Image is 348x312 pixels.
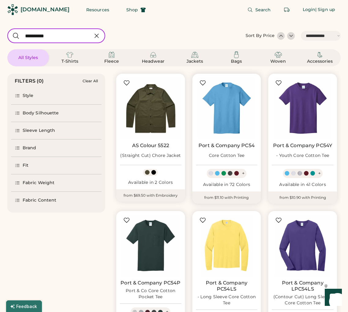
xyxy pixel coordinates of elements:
[196,77,257,139] img: Port & Company PC54 Core Cotton Tee
[132,143,169,149] a: AS Colour 5522
[306,58,334,65] div: Accessories
[191,51,198,58] img: Jackets Icon
[242,170,245,177] div: +
[23,180,54,186] div: Fabric Weight
[196,182,257,188] div: Available in 72 Colors
[108,51,115,58] img: Fleece Icon
[196,280,257,292] a: Port & Company PC54LS
[196,215,257,276] img: Port & Company PC54LS - Long Sleeve Core Cotton Tee
[276,153,329,159] div: - Youth Core Cotton Tee
[272,294,333,306] div: (Contour Cut) Long Sleeve Core Cotton Tee
[23,110,59,116] div: Body Silhouette
[281,4,293,16] button: Retrieve an order
[233,51,240,58] img: Bags Icon
[14,55,42,61] div: All Styles
[120,153,181,159] div: (Straight Cut) Chore Jacket
[66,51,73,58] img: T-Shirts Icon
[20,6,69,13] div: [DOMAIN_NAME]
[126,8,138,12] span: Shop
[119,4,153,16] button: Shop
[272,215,333,276] img: Port & Company LPC54LS (Contour Cut) Long Sleeve Core Cotton Tee
[83,79,98,83] div: Clear All
[319,284,345,311] iframe: Front Chat
[120,180,181,186] div: Available in 2 Colors
[120,288,181,300] div: Port & Co Core Cotton Pocket Tee
[196,294,257,306] div: - Long Sleeve Core Cotton Tee
[23,128,55,134] div: Sleeve Length
[272,182,333,188] div: Available in 41 Colors
[150,51,157,58] img: Headwear Icon
[116,189,185,202] div: from $69.50 with Embroidery
[23,197,56,203] div: Fabric Content
[223,58,250,65] div: Bags
[255,8,271,12] span: Search
[316,51,324,58] img: Accessories Icon
[120,280,180,286] a: Port & Company PC54P
[318,170,321,177] div: +
[79,4,117,16] button: Resources
[272,280,333,292] a: Port & Company LPC54LS
[240,4,278,16] button: Search
[98,58,125,65] div: Fleece
[120,77,181,139] img: AS Colour 5522 (Straight Cut) Chore Jacket
[303,7,316,13] div: Login
[23,93,34,99] div: Style
[265,58,292,65] div: Woven
[198,143,255,149] a: Port & Company PC54
[7,4,18,15] img: Rendered Logo - Screens
[181,58,209,65] div: Jackets
[56,58,83,65] div: T-Shirts
[246,33,275,39] div: Sort By Price
[23,162,28,169] div: Fit
[209,153,245,159] div: Core Cotton Tee
[272,77,333,139] img: Port & Company PC54Y - Youth Core Cotton Tee
[15,77,44,85] div: FILTERS (0)
[273,143,332,149] a: Port & Company PC54Y
[192,191,261,204] div: from $11.10 with Printing
[275,51,282,58] img: Woven Icon
[268,191,337,204] div: from $10.90 with Printing
[120,215,181,276] img: Port & Company PC54P Port & Co Core Cotton Pocket Tee
[139,58,167,65] div: Headwear
[23,145,36,151] div: Brand
[315,7,335,13] div: | Sign up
